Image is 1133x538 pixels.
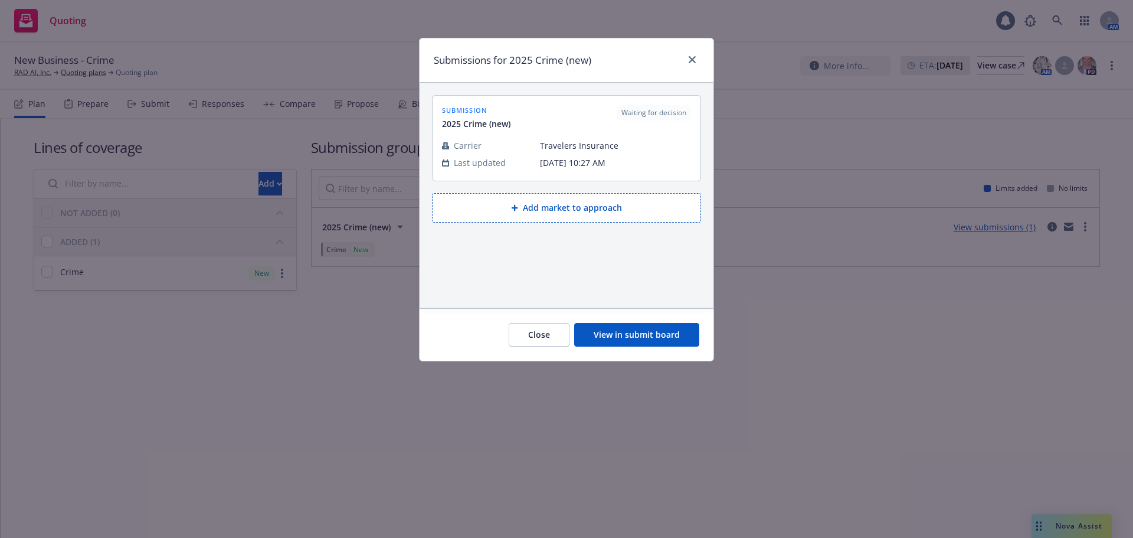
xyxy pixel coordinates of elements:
button: View in submit board [574,323,699,347]
span: Travelers Insurance [540,139,691,152]
button: Add market to approach [432,193,701,223]
span: Last updated [454,156,506,169]
button: Close [509,323,569,347]
a: close [685,53,699,67]
span: submission [442,105,510,115]
span: Carrier [454,139,482,152]
h1: Submissions for 2025 Crime (new) [434,53,591,68]
span: 2025 Crime (new) [442,118,510,130]
span: [DATE] 10:27 AM [540,156,691,169]
span: Waiting for decision [621,107,686,118]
